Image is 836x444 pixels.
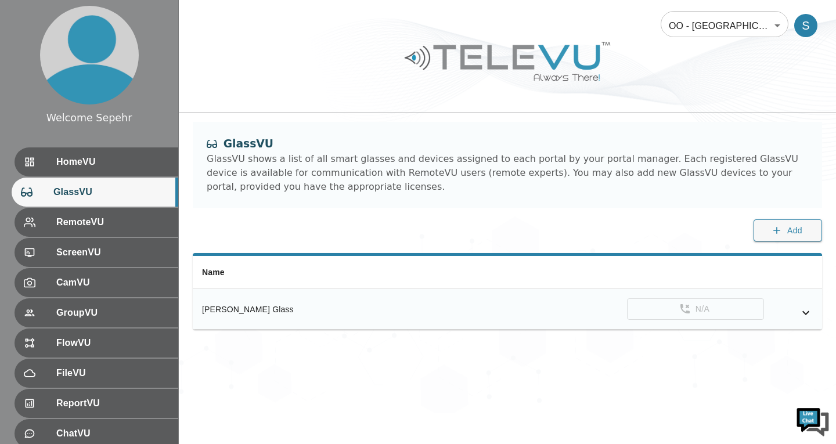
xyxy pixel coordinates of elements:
span: Add [787,223,802,238]
img: Chat Widget [795,403,830,438]
div: HomeVU [15,147,178,176]
span: CamVU [56,276,169,290]
div: S [794,14,817,37]
span: FlowVU [56,336,169,350]
div: Chat with us now [60,61,195,76]
table: simple table [193,256,822,330]
div: GlassVU shows a list of all smart glasses and devices assigned to each portal by your portal mana... [207,152,808,194]
span: We're online! [67,146,160,263]
span: HomeVU [56,155,169,169]
div: ScreenVU [15,238,178,267]
div: [PERSON_NAME] Glass [202,304,404,315]
button: Add [754,219,822,242]
div: CamVU [15,268,178,297]
span: RemoteVU [56,215,169,229]
span: Name [202,268,225,277]
span: ReportVU [56,396,169,410]
span: GroupVU [56,306,169,320]
div: Welcome Sepehr [46,110,132,125]
div: OO - [GEOGRAPHIC_DATA] - [PERSON_NAME] [661,9,788,42]
span: ScreenVU [56,246,169,259]
div: ReportVU [15,389,178,418]
span: FileVU [56,366,169,380]
img: Logo [403,37,612,85]
img: profile.png [40,6,139,104]
span: GlassVU [53,185,169,199]
span: ChatVU [56,427,169,441]
div: GroupVU [15,298,178,327]
textarea: Type your message and hit 'Enter' [6,317,221,358]
div: FlowVU [15,329,178,358]
div: GlassVU [12,178,178,207]
img: d_736959983_company_1615157101543_736959983 [20,54,49,83]
div: RemoteVU [15,208,178,237]
div: Minimize live chat window [190,6,218,34]
div: GlassVU [207,136,808,152]
div: FileVU [15,359,178,388]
